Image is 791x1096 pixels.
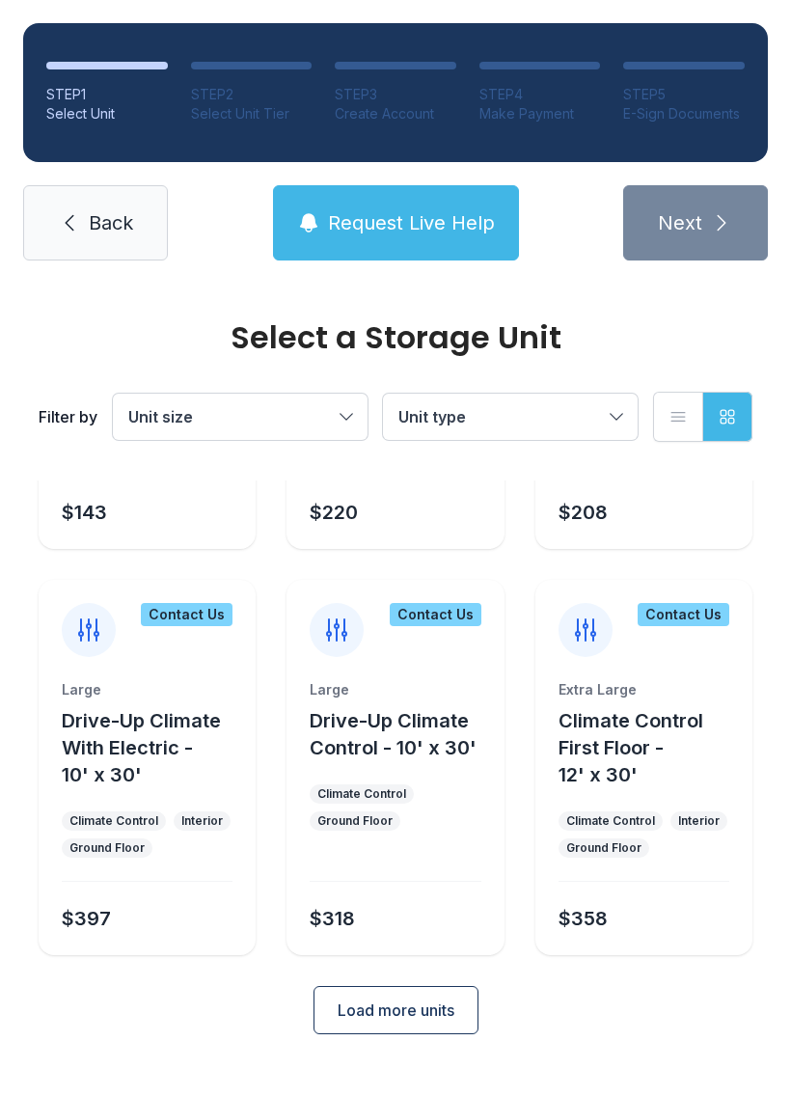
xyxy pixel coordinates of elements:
div: Ground Floor [317,813,393,829]
div: Create Account [335,104,456,123]
button: Unit size [113,394,368,440]
span: Unit type [398,407,466,426]
div: Climate Control [69,813,158,829]
span: Drive-Up Climate Control - 10' x 30' [310,709,477,759]
span: Drive-Up Climate With Electric - 10' x 30' [62,709,221,786]
div: Climate Control [566,813,655,829]
div: $220 [310,499,358,526]
div: STEP 5 [623,85,745,104]
div: Extra Large [559,680,729,699]
div: Interior [678,813,720,829]
button: Drive-Up Climate Control - 10' x 30' [310,707,496,761]
span: Back [89,209,133,236]
button: Climate Control First Floor - 12' x 30' [559,707,745,788]
div: Interior [181,813,223,829]
span: Next [658,209,702,236]
div: $318 [310,905,355,932]
div: $358 [559,905,608,932]
div: Select Unit Tier [191,104,313,123]
div: Filter by [39,405,97,428]
div: Contact Us [141,603,232,626]
div: Climate Control [317,786,406,802]
div: Large [62,680,232,699]
span: Unit size [128,407,193,426]
div: $143 [62,499,107,526]
div: Make Payment [479,104,601,123]
span: Load more units [338,999,454,1022]
span: Request Live Help [328,209,495,236]
div: Ground Floor [566,840,641,856]
div: STEP 4 [479,85,601,104]
span: Climate Control First Floor - 12' x 30' [559,709,703,786]
div: $208 [559,499,608,526]
div: STEP 2 [191,85,313,104]
div: Contact Us [638,603,729,626]
div: Select Unit [46,104,168,123]
div: STEP 1 [46,85,168,104]
div: STEP 3 [335,85,456,104]
div: $397 [62,905,111,932]
div: Select a Storage Unit [39,322,752,353]
button: Drive-Up Climate With Electric - 10' x 30' [62,707,248,788]
div: Large [310,680,480,699]
button: Unit type [383,394,638,440]
div: Ground Floor [69,840,145,856]
div: E-Sign Documents [623,104,745,123]
div: Contact Us [390,603,481,626]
